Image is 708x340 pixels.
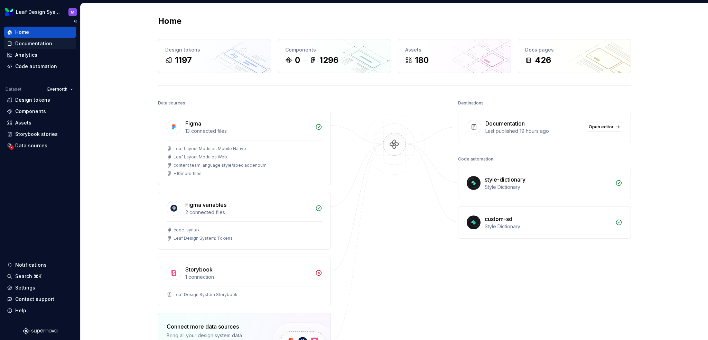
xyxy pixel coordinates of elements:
div: 1197 [175,55,192,66]
div: Help [15,307,26,314]
button: Leaf Design SystemM [1,4,79,19]
div: Settings [15,284,35,291]
a: Storybook1 connectionLeaf Design System Storybook [158,257,331,306]
div: Code automation [458,154,493,164]
div: Leaf Design System [16,9,60,16]
div: Storybook [185,265,213,274]
div: 0 [295,55,300,66]
div: Last published 19 hours ago [485,128,581,135]
div: content team language style/spec addendum [174,163,267,168]
div: 426 [535,55,551,66]
a: Open editor [586,122,622,132]
div: Destinations [458,98,484,108]
a: Figma variables2 connected filescode-syntaxLeaf Design System: Tokens [158,192,331,250]
button: Collapse sidebar [71,16,80,26]
button: Evernorth [44,84,76,94]
span: Open editor [589,124,614,130]
div: Connect more data sources [167,322,260,331]
div: Leaf Layout Modules Mobile Native [174,146,246,151]
button: Search ⌘K [4,271,76,282]
h2: Home [158,16,181,27]
div: Home [15,29,29,36]
div: Documentation [15,40,52,47]
div: Components [285,46,384,53]
a: Home [4,27,76,38]
div: Docs pages [525,46,624,53]
div: code-syntax [174,227,200,233]
div: style-dictionary [485,175,525,184]
div: Code automation [15,63,57,70]
a: Docs pages426 [518,39,631,73]
div: 13 connected files [185,128,311,135]
button: Contact support [4,294,76,305]
div: Components [15,108,46,115]
div: Design tokens [165,46,264,53]
div: Figma variables [185,201,226,209]
button: Help [4,305,76,316]
div: Leaf Layout Modules Web [174,154,227,160]
div: Leaf Design System Storybook [174,292,237,297]
div: Data sources [15,142,47,149]
svg: Supernova Logo [23,328,57,334]
a: Components [4,106,76,117]
a: Settings [4,282,76,293]
div: 2 connected files [185,209,311,216]
a: Data sources [4,140,76,151]
div: Data sources [158,98,185,108]
div: Search ⌘K [15,273,41,280]
div: Leaf Design System: Tokens [174,236,233,241]
a: Design tokens1197 [158,39,271,73]
div: Figma [185,119,201,128]
div: Documentation [485,119,525,128]
div: Design tokens [15,97,50,103]
div: Notifications [15,261,47,268]
div: Style Dictionary [485,223,611,230]
div: Style Dictionary [485,184,611,191]
a: Code automation [4,61,76,72]
span: Evernorth [47,86,67,92]
div: 180 [415,55,429,66]
div: Analytics [15,52,37,58]
img: 6e787e26-f4c0-4230-8924-624fe4a2d214.png [5,8,13,16]
a: Storybook stories [4,129,76,140]
div: Contact support [15,296,54,303]
div: Assets [15,119,31,126]
div: 1296 [319,55,338,66]
a: Analytics [4,49,76,61]
div: M [71,9,74,15]
div: + 10 more files [174,171,202,176]
div: Storybook stories [15,131,58,138]
a: Components01296 [278,39,391,73]
a: Documentation [4,38,76,49]
div: 1 connection [185,274,311,281]
a: Assets180 [398,39,511,73]
div: Assets [405,46,504,53]
button: Notifications [4,259,76,270]
a: Assets [4,117,76,128]
div: custom-sd [485,215,512,223]
a: Design tokens [4,94,76,105]
div: Dataset [6,86,21,92]
a: Figma13 connected filesLeaf Layout Modules Mobile NativeLeaf Layout Modules Webcontent team langu... [158,111,331,185]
